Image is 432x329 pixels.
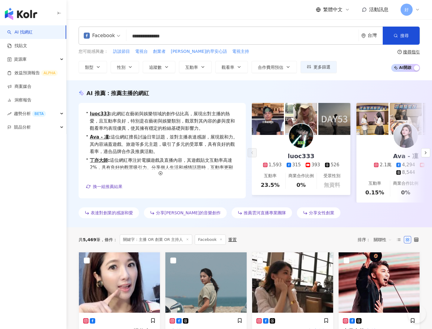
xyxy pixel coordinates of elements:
div: 商業合作比例 [393,180,418,187]
span: 分享女性創業 [309,210,334,215]
span: : [108,158,110,163]
div: 315 [292,162,301,168]
div: 4,294 [402,162,415,168]
div: 23.5% [261,181,279,189]
span: 追蹤數 [149,65,162,70]
span: 電視台 [135,49,148,55]
span: 搜尋 [400,33,409,38]
button: 類型 [79,61,107,73]
div: luoc333 [282,152,320,160]
img: KOL Avatar [339,252,420,313]
button: 追蹤數 [143,61,175,73]
div: 共 筆 [79,237,100,242]
div: 0.15% [365,189,384,196]
span: 合作費用預估 [258,65,283,70]
span: 觀看率 [222,65,234,70]
button: 搜尋 [383,27,420,45]
span: 好 [404,6,409,13]
button: 電視主持 [232,48,249,55]
span: 創業者 [153,49,166,55]
span: : [110,111,112,117]
img: post-image [356,103,388,135]
div: • [86,157,239,178]
a: Ava - 凜 [90,134,109,140]
span: 這位網紅專注於電腦遊戲及直播內容，其遊戲貼文互動率高達2%，具有良好的觀眾吸引力。分享個人生活和感情話題時，互動率更顯著，吸引粉絲深度參與，展現出良好的社羣影響力。 [90,157,239,178]
button: 創業者 [153,48,166,55]
span: : [109,134,111,140]
div: 無資料 [324,181,340,189]
div: 搜尋指引 [403,50,420,54]
span: 推薦雲河直播專業團隊 [244,210,286,215]
span: 競品分析 [14,120,31,134]
span: 活動訊息 [369,7,388,12]
span: 關鍵字：主播 OR 創業 OR 主持人 [120,235,192,245]
img: post-image [252,103,284,135]
span: Facebook [195,235,226,245]
div: 0% [297,181,306,189]
button: 電視台 [135,48,148,55]
span: 您可能感興趣： [79,49,108,55]
span: 趨勢分析 [14,107,46,120]
div: 2.1萬 [380,162,391,168]
span: 5,469 [83,237,96,242]
span: 互動率 [185,65,198,70]
span: 電視主持 [232,49,249,55]
img: KOL Avatar [289,124,313,148]
div: 互動率 [264,173,277,179]
button: 互動率 [179,61,212,73]
span: 性別 [117,65,125,70]
div: 1,593 [269,162,282,168]
a: luoc333 [90,111,110,117]
span: 資源庫 [14,53,27,66]
img: post-image [390,103,422,135]
a: searchAI 找網紅 [7,29,33,35]
img: post-image [318,103,350,135]
button: 觀看率 [215,61,248,73]
span: 繁體中文 [323,6,343,13]
div: 8,544 [402,169,415,176]
button: [PERSON_NAME]的早安心語 [171,48,227,55]
div: AI 推薦 ： [86,89,149,97]
div: 台灣 [368,33,383,38]
a: 效益預測報告ALPHA [7,70,58,76]
span: 推薦主播的網紅 [111,90,149,96]
img: KOL Avatar [165,252,246,313]
button: 訪談節目 [113,48,130,55]
img: KOL Avatar [79,252,160,313]
button: 換一組推薦結果 [86,182,123,191]
iframe: Help Scout Beacon - Open [408,305,426,323]
span: 類型 [85,65,93,70]
div: BETA [32,111,46,117]
span: 分享[PERSON_NAME]的音樂創作 [156,210,221,215]
button: 性別 [111,61,139,73]
a: 丁亦大師 [90,158,108,163]
button: 更多篩選 [300,61,337,73]
div: 393 [311,162,320,168]
span: 這位網紅擅長討論日常話題，並對主播表達感謝，展現親和力。其內容涵蓋遊戲、旅遊等多元主題，吸引了多元的受眾羣，具有良好的觀看率，適合品牌合作及推廣活動。 [90,133,239,155]
button: 合作費用預估 [252,61,297,73]
a: luoc3331,593315393526互動率23.5%商業合作比例0%受眾性別無資料 [252,135,350,195]
span: 更多篩選 [313,65,330,69]
div: • [86,133,239,155]
div: Facebook [84,31,115,40]
div: 526 [331,162,339,168]
div: 商業合作比例 [288,173,314,179]
span: 此網紅在藝術與娛樂領域的創作佔比高，展現出對主播的熱愛，且互動率良好，特別是在藝術與娛樂類別，觀眾對其內容的參與度和觀看率均表現優異，使其擁有穩定的粉絲基礎與影響力。 [90,110,239,132]
img: logo [5,8,37,20]
img: post-image [285,103,317,135]
div: 重置 [228,237,237,242]
span: question-circle [398,50,402,54]
img: KOL Avatar [394,124,418,148]
span: 換一組推薦結果 [93,184,122,189]
span: 關聯性 [374,235,392,244]
div: 互動率 [369,180,381,187]
div: 排序： [358,235,395,244]
span: 表達對創業的感謝和愛 [91,210,133,215]
a: 洞察報告 [7,97,31,103]
span: rise [7,112,11,116]
div: 受眾性別 [323,173,340,179]
span: [PERSON_NAME]的早安心語 [171,49,227,55]
a: 商案媒合 [7,84,31,90]
a: 找貼文 [7,43,27,49]
img: KOL Avatar [252,252,333,313]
